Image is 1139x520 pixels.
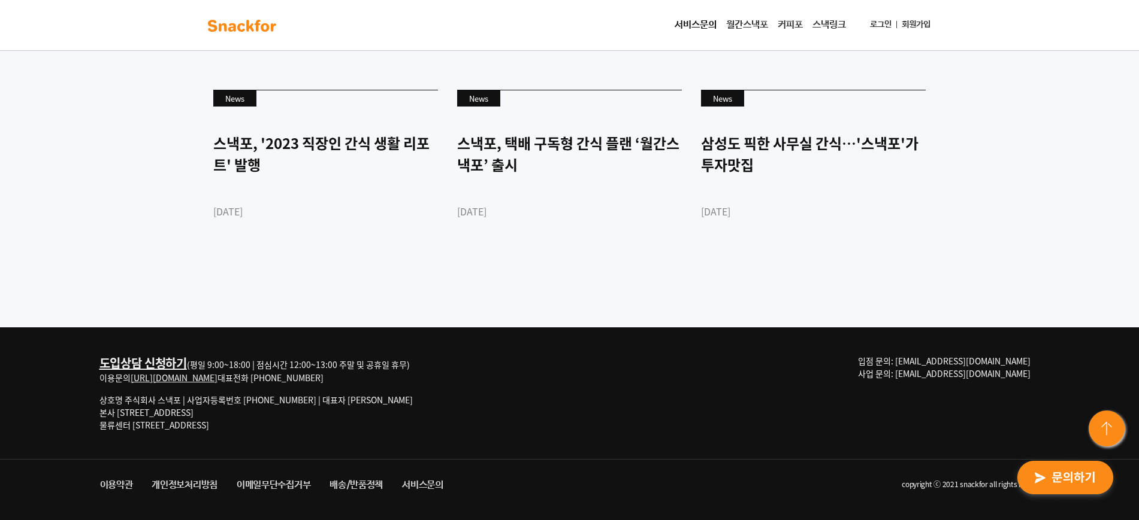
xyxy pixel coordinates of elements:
img: background-main-color.svg [204,16,280,35]
div: News [457,90,500,107]
div: 스낵포, 택배 구독형 간식 플랜 ‘월간스낵포’ 출시 [457,132,682,175]
a: 배송/반품정책 [320,475,392,496]
a: News 스낵포, 택배 구독형 간식 플랜 ‘월간스낵포’ 출시 [DATE] [457,90,682,260]
a: [URL][DOMAIN_NAME] [131,372,217,384]
a: News 스낵포, '2023 직장인 간식 생활 리포트' 발행 [DATE] [213,90,438,260]
div: (평일 9:00~18:00 | 점심시간 12:00~13:00 주말 및 공휴일 휴무) 이용문의 대표전화 [PHONE_NUMBER] [99,355,413,384]
a: 스낵링크 [808,13,851,37]
img: floating-button [1086,408,1129,451]
div: [DATE] [701,204,926,218]
a: 회원가입 [897,14,935,36]
a: 이용약관 [90,475,143,496]
div: 삼성도 픽한 사무실 간식…'스낵포'가 투자맛집 [701,132,926,175]
div: [DATE] [457,204,682,218]
a: 월간스낵포 [721,13,773,37]
a: 도입상담 신청하기 [99,354,187,372]
div: [DATE] [213,204,438,218]
a: 개인정보처리방침 [142,475,227,496]
a: 홈 [4,379,79,409]
div: News [213,90,256,107]
div: News [701,90,744,107]
a: 설정 [155,379,230,409]
li: copyright ⓒ 2021 snackfor all rights reserved. [453,475,1049,496]
span: 입점 문의: [EMAIL_ADDRESS][DOMAIN_NAME] 사업 문의: [EMAIL_ADDRESS][DOMAIN_NAME] [858,355,1031,379]
p: 상호명 주식회사 스낵포 | 사업자등록번호 [PHONE_NUMBER] | 대표자 [PERSON_NAME] 본사 [STREET_ADDRESS] 물류센터 [STREET_ADDRESS] [99,394,413,431]
a: 이메일무단수집거부 [227,475,320,496]
a: 서비스문의 [670,13,721,37]
a: 로그인 [865,14,896,36]
span: 홈 [38,397,45,407]
a: 서비스문의 [392,475,453,496]
a: 대화 [79,379,155,409]
a: News 삼성도 픽한 사무실 간식…'스낵포'가 투자맛집 [DATE] [701,90,926,260]
a: 커피포 [773,13,808,37]
div: 스낵포, '2023 직장인 간식 생활 리포트' 발행 [213,132,438,175]
span: 설정 [185,397,200,407]
span: 대화 [110,398,124,408]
